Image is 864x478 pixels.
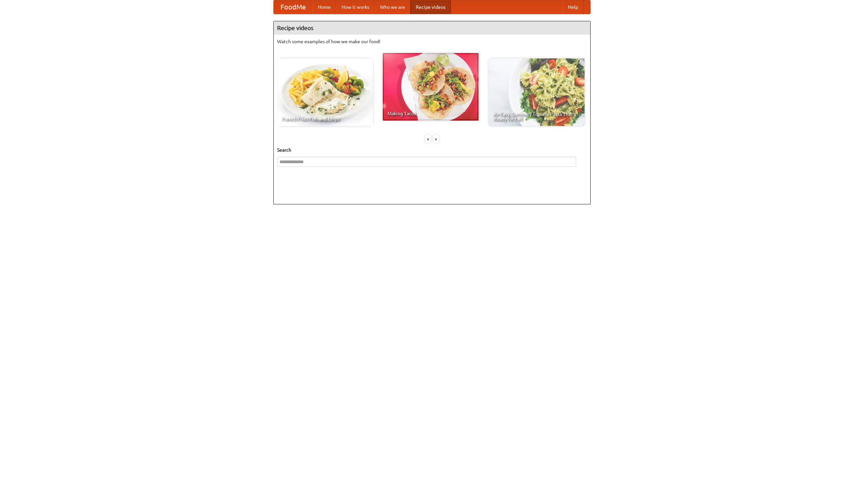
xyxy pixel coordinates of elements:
[425,135,431,143] div: «
[563,0,584,14] a: Help
[336,0,375,14] a: How it works
[493,112,580,121] span: An Easy, Summery Tomato Pasta That's Ready for Fall
[277,38,587,45] p: Watch some examples of how we make our food!
[410,0,451,14] a: Recipe videos
[375,0,410,14] a: Who we are
[489,58,585,126] a: An Easy, Summery Tomato Pasta That's Ready for Fall
[274,21,590,35] h4: Recipe videos
[313,0,336,14] a: Home
[277,147,587,153] h5: Search
[433,135,439,143] div: »
[274,0,313,14] a: FoodMe
[277,58,373,126] a: French Fries Fish and Chips
[383,53,479,121] a: Making Tacos
[282,117,368,121] span: French Fries Fish and Chips
[387,111,474,116] span: Making Tacos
